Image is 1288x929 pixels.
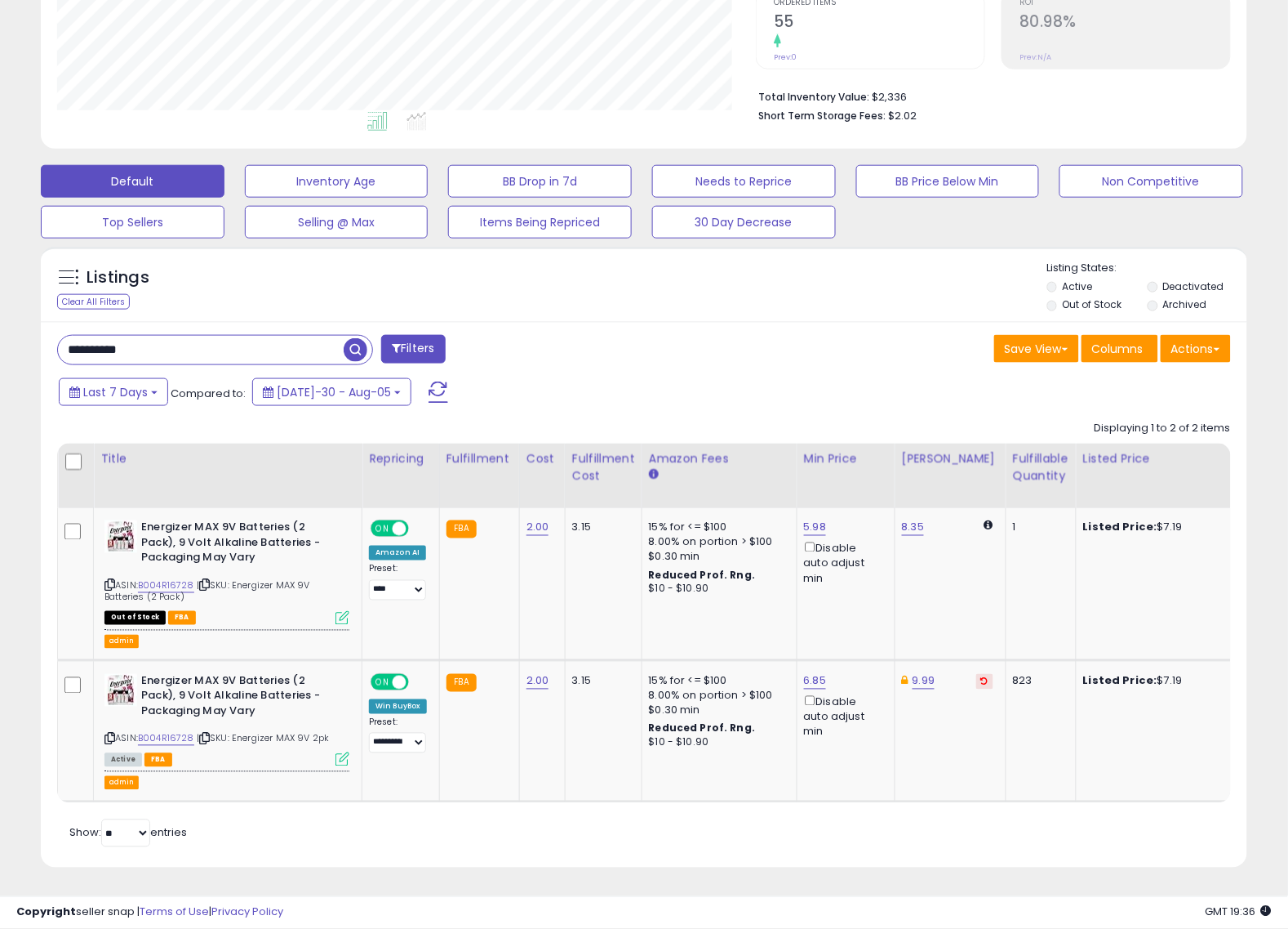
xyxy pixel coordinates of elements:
[211,904,283,920] a: Privacy Policy
[758,90,869,104] b: Total Inventory Value:
[1163,279,1224,293] label: Deactivated
[446,674,477,692] small: FBA
[1062,297,1121,311] label: Out of Stock
[141,520,340,570] b: Energizer MAX 9V Batteries (2 Pack), 9 Volt Alkaline Batteries - Packaging May Vary
[104,776,139,790] button: admin
[1161,335,1231,363] button: Actions
[100,450,355,467] div: Title
[804,520,827,536] a: 5.98
[104,753,142,767] span: All listings currently available for purchase on Amazon
[649,736,784,750] div: $10 - $10.90
[197,732,330,745] span: | SKU: Energizer MAX 9V 2pk
[87,266,149,289] h5: Listings
[446,520,477,538] small: FBA
[652,165,836,198] button: Needs to Reprice
[1019,52,1051,62] small: Prev: N/A
[372,675,393,689] span: ON
[1083,673,1157,689] b: Listed Price:
[774,12,984,34] h2: 55
[913,673,935,690] a: 9.99
[1013,520,1064,535] div: 1
[758,86,1219,105] li: $2,336
[804,450,888,467] div: Min Price
[252,378,411,406] button: [DATE]-30 - Aug-05
[448,165,632,198] button: BB Drop in 7d
[69,825,187,841] span: Show: entries
[649,550,784,565] div: $0.30 min
[1083,520,1157,535] b: Listed Price:
[1013,450,1069,485] div: Fulfillable Quantity
[649,450,790,467] div: Amazon Fees
[1083,674,1219,689] div: $7.19
[649,703,784,718] div: $0.30 min
[104,611,166,625] span: All listings that are currently out of stock and unavailable for purchase on Amazon
[649,520,784,535] div: 15% for <= $100
[41,165,224,198] button: Default
[572,674,629,689] div: 3.15
[649,583,784,596] div: $10 - $10.90
[144,753,172,767] span: FBA
[138,579,194,593] a: B004R16728
[652,206,836,239] button: 30 Day Decrease
[1062,279,1092,293] label: Active
[104,520,349,623] div: ASIN:
[369,699,427,714] div: Win BuyBox
[381,335,445,364] button: Filters
[902,520,925,536] a: 8.35
[1081,335,1158,363] button: Columns
[41,206,224,239] button: Top Sellers
[369,564,427,601] div: Preset:
[140,904,209,920] a: Terms of Use
[171,386,246,401] span: Compared to:
[1083,450,1224,467] div: Listed Price
[168,611,196,625] span: FBA
[526,450,558,467] div: Cost
[572,520,629,535] div: 3.15
[649,467,659,482] small: Amazon Fees.
[649,535,784,550] div: 8.00% on portion > $100
[104,674,349,765] div: ASIN:
[245,165,429,198] button: Inventory Age
[83,384,148,400] span: Last 7 Days
[804,673,827,690] a: 6.85
[1206,904,1272,920] span: 2025-08-13 19:36 GMT
[277,384,391,400] span: [DATE]-30 - Aug-05
[406,522,433,536] span: OFF
[758,109,886,123] b: Short Term Storage Fees:
[406,675,433,689] span: OFF
[369,717,427,754] div: Preset:
[856,165,1040,198] button: BB Price Below Min
[16,904,76,920] strong: Copyright
[104,579,310,604] span: | SKU: Energizer MAX 9V Batteries (2 Pack)
[138,732,194,746] a: B004R16728
[372,522,393,536] span: ON
[104,520,137,553] img: 51jTRyCKC6L._SL40_.jpg
[369,450,433,467] div: Repricing
[649,689,784,703] div: 8.00% on portion > $100
[1095,421,1231,436] div: Displaying 1 to 2 of 2 items
[1059,165,1243,198] button: Non Competitive
[59,378,168,406] button: Last 7 Days
[57,294,130,310] div: Clear All Filters
[1163,297,1207,311] label: Archived
[888,108,917,123] span: $2.02
[245,206,429,239] button: Selling @ Max
[446,450,513,467] div: Fulfillment
[649,721,756,735] b: Reduced Prof. Rng.
[369,546,426,561] div: Amazon AI
[649,674,784,689] div: 15% for <= $100
[994,335,1079,363] button: Save View
[526,673,549,690] a: 2.00
[804,539,882,587] div: Disable auto adjust min
[1013,674,1064,689] div: 823
[1047,261,1248,276] p: Listing States:
[1019,12,1230,34] h2: 80.98%
[804,693,882,740] div: Disable auto adjust min
[141,674,340,724] b: Energizer MAX 9V Batteries (2 Pack), 9 Volt Alkaline Batteries - Packaging May Vary
[526,520,549,536] a: 2.00
[1092,341,1144,357] span: Columns
[16,905,283,921] div: seller snap | |
[104,674,137,707] img: 51jTRyCKC6L._SL40_.jpg
[448,206,632,239] button: Items Being Repriced
[649,569,756,583] b: Reduced Prof. Rng.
